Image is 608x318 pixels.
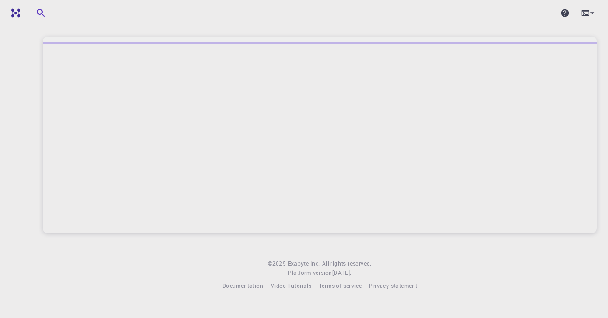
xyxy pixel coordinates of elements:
[222,281,263,291] a: Documentation
[288,259,320,268] a: Exabyte Inc.
[332,268,352,278] a: [DATE].
[7,8,20,18] img: logo
[288,260,320,267] span: Exabyte Inc.
[319,281,362,291] a: Terms of service
[271,282,311,289] span: Video Tutorials
[222,282,263,289] span: Documentation
[288,268,332,278] span: Platform version
[319,282,362,289] span: Terms of service
[332,269,352,276] span: [DATE] .
[268,259,287,268] span: © 2025
[369,282,417,289] span: Privacy statement
[369,281,417,291] a: Privacy statement
[271,281,311,291] a: Video Tutorials
[322,259,372,268] span: All rights reserved.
